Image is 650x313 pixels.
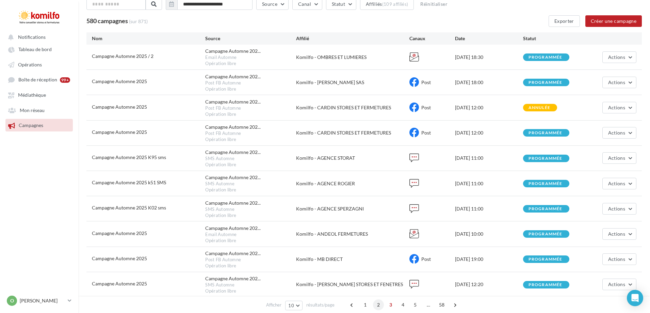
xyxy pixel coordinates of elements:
[205,54,296,61] div: Email Automne
[608,54,625,60] span: Actions
[529,106,550,110] div: annulée
[421,130,431,136] span: Post
[205,105,296,111] div: Post FB Automne
[296,256,409,263] div: Komilfo - MB DIRECT
[602,203,636,215] button: Actions
[455,180,523,187] div: [DATE] 11:00
[608,181,625,186] span: Actions
[382,1,408,7] div: (109 affiliés)
[205,181,296,187] div: SMS Automne
[608,79,625,85] span: Actions
[608,155,625,161] span: Actions
[296,281,409,288] div: Komilfo - [PERSON_NAME] STORES ET FENETRES
[288,303,294,308] span: 10
[602,127,636,139] button: Actions
[205,206,296,213] div: SMS Automne
[86,17,128,25] span: 580 campagnes
[455,79,523,86] div: [DATE] 18:00
[608,231,625,237] span: Actions
[92,104,147,110] span: Campagne Automne 2025
[296,79,409,86] div: Komilfo - [PERSON_NAME] SAS
[205,200,261,206] span: Campagne Automne 202...
[4,43,74,55] a: Tableau de bord
[4,58,74,71] a: Opérations
[205,288,296,294] div: Opération libre
[92,179,166,185] span: Campagne Automne 2025 k51 SMS
[19,123,43,128] span: Campagnes
[20,107,45,113] span: Mon réseau
[529,80,563,85] div: programmée
[296,54,409,61] div: Komilfo - OMBRES ET LUMIERES
[549,15,580,27] button: Exporter
[4,89,74,101] a: Médiathèque
[296,155,409,161] div: Komilfo - AGENCE STORAT
[92,154,166,160] span: Campagne Automne 2025 K95 sms
[602,228,636,240] button: Actions
[455,281,523,288] div: [DATE] 12:20
[18,77,57,83] span: Boîte de réception
[455,231,523,237] div: [DATE] 10:00
[602,253,636,265] button: Actions
[205,86,296,92] div: Opération libre
[92,230,147,236] span: Campagne Automne 2025
[205,187,296,193] div: Opération libre
[92,255,147,261] span: Campagne Automne 2025
[285,301,303,310] button: 10
[60,77,70,83] div: 99+
[205,130,296,137] div: Post FB Automne
[5,294,73,307] a: O [PERSON_NAME]
[608,105,625,110] span: Actions
[421,256,431,262] span: Post
[205,282,296,288] div: SMS Automne
[205,35,296,42] div: Source
[529,232,563,236] div: programmée
[18,34,46,40] span: Notifications
[529,283,563,287] div: programmée
[409,35,455,42] div: Canaux
[4,73,74,86] a: Boîte de réception 99+
[608,206,625,212] span: Actions
[205,174,261,181] span: Campagne Automne 202...
[205,257,296,263] div: Post FB Automne
[296,180,409,187] div: Komilfo - AGENCE ROGIER
[455,155,523,161] div: [DATE] 11:00
[602,51,636,63] button: Actions
[18,62,42,67] span: Opérations
[20,297,65,304] p: [PERSON_NAME]
[18,47,52,52] span: Tableau de bord
[92,205,166,210] span: Campagne Automne 2025 K02 sms
[306,302,335,308] span: résultats/page
[205,73,261,80] span: Campagne Automne 202...
[608,256,625,262] span: Actions
[373,299,384,310] span: 2
[92,129,147,135] span: Campagne Automne 2025
[523,35,591,42] div: Statut
[205,232,296,238] div: Email Automne
[205,137,296,143] div: Opération libre
[205,156,296,162] div: SMS Automne
[529,131,563,135] div: programmée
[205,238,296,244] div: Opération libre
[627,290,643,306] div: Open Intercom Messenger
[205,275,261,282] span: Campagne Automne 202...
[608,130,625,136] span: Actions
[529,182,563,186] div: programmée
[10,297,14,304] span: O
[410,299,421,310] span: 5
[529,55,563,60] div: programmée
[92,35,205,42] div: Nom
[397,299,408,310] span: 4
[205,213,296,219] div: Opération libre
[385,299,396,310] span: 3
[602,279,636,290] button: Actions
[92,78,147,84] span: Campagne Automne 2025
[296,205,409,212] div: Komilfo - AGENCE SPERZAGNI
[205,149,261,156] span: Campagne Automne 202...
[360,299,371,310] span: 1
[421,105,431,110] span: Post
[436,299,448,310] span: 58
[205,225,261,232] span: Campagne Automne 202...
[4,119,74,131] a: Campagnes
[205,80,296,86] div: Post FB Automne
[129,18,148,24] span: (sur 871)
